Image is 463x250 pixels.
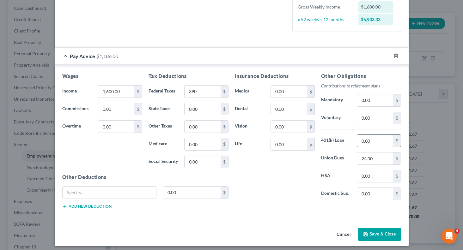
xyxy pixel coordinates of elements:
label: Voluntary [318,112,354,124]
h5: Wages [62,72,142,80]
div: $ [393,112,401,124]
div: $ [393,170,401,182]
label: Domestic Sup. [318,187,354,200]
input: 0.00 [357,170,393,182]
h5: Tax Deductions [149,72,228,80]
button: Save & Close [358,228,401,241]
label: Social Security [145,156,181,168]
label: Medicare [145,138,181,151]
div: $ [393,188,401,200]
input: 0.00 [357,94,393,106]
p: Contributions to retirement plans [321,83,401,89]
div: $ [221,156,228,168]
div: $ [307,138,314,150]
div: $ [393,94,401,106]
input: 0.00 [163,187,221,199]
h5: Other Deductions [62,173,228,181]
label: Life [232,138,268,151]
label: Other Taxes [145,120,181,133]
input: 0.00 [271,103,307,115]
input: 0.00 [98,121,134,133]
div: $ [134,121,142,133]
div: $ [221,121,228,133]
label: Medical [232,85,268,98]
div: Gross Weekly Income [295,4,356,10]
label: Vision [232,120,268,133]
label: 401(k) Loan [318,134,354,147]
input: 0.00 [185,138,220,150]
div: $ [221,103,228,115]
input: 0.00 [357,188,393,200]
iframe: Intercom live chat [442,229,457,244]
button: Add new deduction [62,204,112,209]
div: $ [134,86,142,98]
div: $ [307,121,314,133]
input: 0.00 [271,138,307,150]
div: $ [221,138,228,150]
input: 0.00 [98,103,134,115]
label: Overtime [59,120,95,133]
input: 0.00 [271,86,307,98]
span: 4 [454,229,460,234]
label: Mandatory [318,94,354,107]
button: Cancel [332,229,356,241]
label: HSA [318,170,354,182]
input: 0.00 [185,156,220,168]
label: State Taxes [145,103,181,116]
div: $ [307,86,314,98]
div: x 52 weeks ÷ 12 months [295,16,356,23]
input: 0.00 [185,121,220,133]
label: Federal Taxes [145,85,181,98]
label: Union Dues [318,152,354,165]
input: Specify... [63,187,156,199]
input: 0.00 [357,112,393,124]
div: $ [393,152,401,164]
input: 0.00 [357,135,393,147]
input: 0.00 [357,152,393,164]
div: $ [221,187,228,199]
span: $1,186.00 [96,53,118,59]
div: $ [221,86,228,98]
h5: Insurance Deductions [235,72,315,80]
input: 0.00 [271,121,307,133]
div: $ [307,103,314,115]
label: Commissions [59,103,95,116]
span: Income [62,88,77,93]
div: $1,600.00 [358,1,393,13]
h5: Other Obligations [321,72,401,80]
div: $ [393,135,401,147]
div: $ [134,103,142,115]
div: $6,933.33 [358,14,393,25]
span: Pay Advice [70,53,95,59]
input: 0.00 [185,86,220,98]
input: 0.00 [185,103,220,115]
label: Dental [232,103,268,116]
input: 0.00 [98,86,134,98]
